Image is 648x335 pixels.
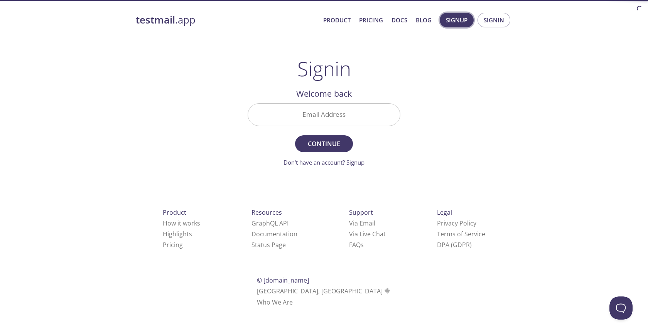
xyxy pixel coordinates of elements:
[437,230,485,238] a: Terms of Service
[136,13,317,27] a: testmail.app
[251,219,289,227] a: GraphQL API
[484,15,504,25] span: Signin
[163,208,186,217] span: Product
[248,87,400,100] h2: Welcome back
[440,13,474,27] button: Signup
[257,276,309,284] span: © [DOMAIN_NAME]
[304,138,344,149] span: Continue
[295,135,353,152] button: Continue
[349,219,375,227] a: Via Email
[478,13,510,27] button: Signin
[257,287,391,295] span: [GEOGRAPHIC_DATA], [GEOGRAPHIC_DATA]
[163,241,183,249] a: Pricing
[251,208,282,217] span: Resources
[163,230,192,238] a: Highlights
[349,208,373,217] span: Support
[437,219,476,227] a: Privacy Policy
[349,230,386,238] a: Via Live Chat
[257,298,293,306] a: Who We Are
[446,15,467,25] span: Signup
[251,241,286,249] a: Status Page
[283,158,364,166] a: Don't have an account? Signup
[136,13,175,27] strong: testmail
[361,241,364,249] span: s
[349,241,364,249] a: FAQ
[437,241,472,249] a: DPA (GDPR)
[251,230,297,238] a: Documentation
[391,15,407,25] a: Docs
[163,219,200,227] a: How it works
[323,15,351,25] a: Product
[416,15,432,25] a: Blog
[437,208,452,217] span: Legal
[359,15,383,25] a: Pricing
[297,57,351,80] h1: Signin
[609,296,633,320] iframe: Help Scout Beacon - Open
